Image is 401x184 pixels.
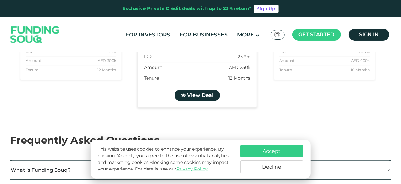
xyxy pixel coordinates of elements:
[187,92,213,98] span: View Deal
[144,64,162,71] div: Amount
[98,146,234,172] p: This website uses cookies to enhance your experience. By clicking "Accept," you agree to the use ...
[10,161,391,179] button: What is Funding Souq?
[299,31,335,37] span: Get started
[279,58,295,64] div: Amount
[98,159,229,172] span: Blocking some cookies may impact your experience.
[176,166,208,172] a: Privacy Policy
[10,134,160,146] span: Frequently Asked Questions
[240,160,303,173] button: Decline
[351,67,370,73] div: 18 Months
[237,31,254,38] span: More
[229,64,250,71] div: AED 250k
[237,53,250,60] div: 25.9%
[4,19,66,51] img: Logo
[105,49,116,54] div: 25.9%
[254,5,279,13] a: Sign Up
[279,49,286,54] div: IRR
[279,67,292,73] div: Tenure
[240,145,303,157] button: Accept
[178,30,229,40] a: For Businesses
[144,53,151,60] div: IRR
[135,166,209,172] span: For details, see our .
[359,31,379,37] span: Sign in
[97,67,116,73] div: 12 Months
[25,49,32,54] div: IRR
[25,67,38,73] div: Tenure
[25,58,41,64] div: Amount
[274,32,280,37] img: SA Flag
[359,49,370,54] div: 25.9%
[124,30,172,40] a: For Investors
[228,75,250,81] div: 12 Months
[174,90,220,101] a: View Deal
[144,75,159,81] div: Tenure
[97,58,116,64] div: AED 300k
[349,29,389,41] a: Sign in
[123,5,252,12] div: Exclusive Private Credit deals with up to 23% return*
[351,58,370,64] div: AED 400k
